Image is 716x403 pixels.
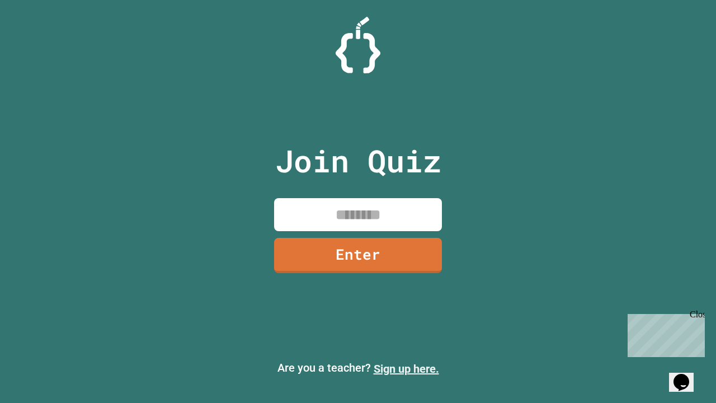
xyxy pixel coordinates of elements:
p: Join Quiz [275,138,441,184]
a: Enter [274,238,442,273]
a: Sign up here. [374,362,439,376]
img: Logo.svg [336,17,380,73]
p: Are you a teacher? [9,359,707,377]
div: Chat with us now!Close [4,4,77,71]
iframe: chat widget [623,310,705,357]
iframe: chat widget [669,358,705,392]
